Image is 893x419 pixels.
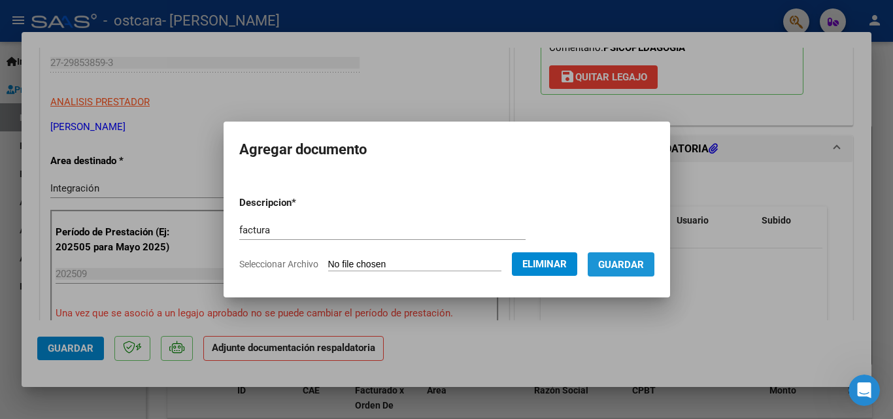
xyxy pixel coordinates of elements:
button: Eliminar [512,252,577,276]
h2: Agregar documento [239,137,654,162]
span: Seleccionar Archivo [239,259,318,269]
p: Descripcion [239,195,364,210]
button: Guardar [588,252,654,277]
span: Eliminar [522,258,567,270]
span: Guardar [598,259,644,271]
iframe: Intercom live chat [849,375,880,406]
